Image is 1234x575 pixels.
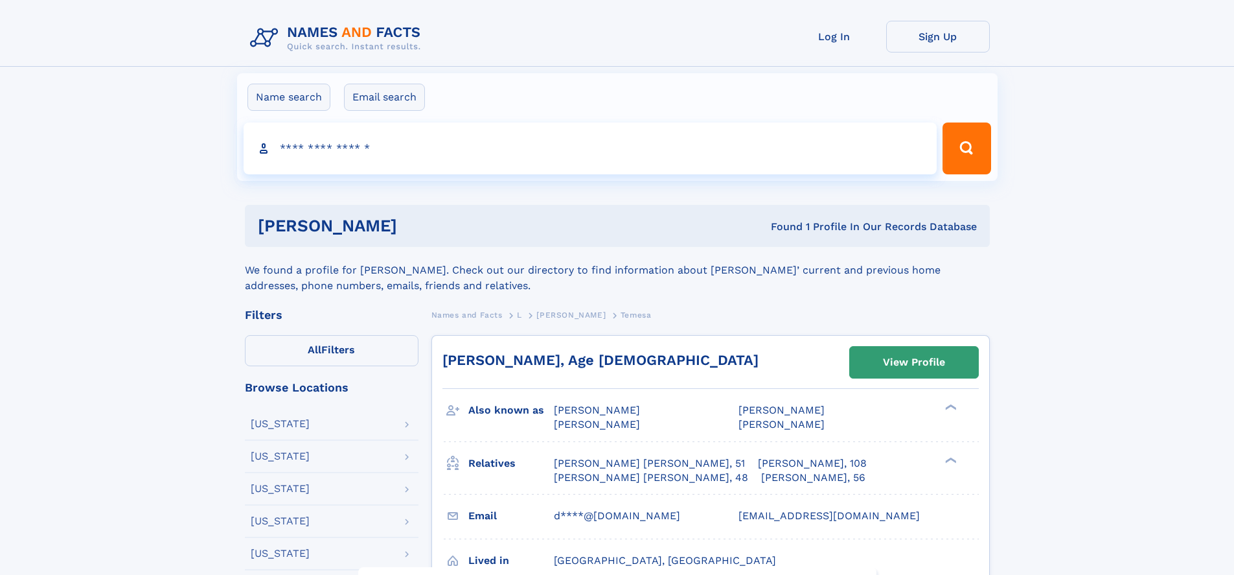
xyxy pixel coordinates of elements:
span: [PERSON_NAME] [554,404,640,416]
label: Email search [344,84,425,111]
span: All [308,344,321,356]
a: [PERSON_NAME], 56 [761,471,865,485]
div: Browse Locations [245,382,418,393]
div: [US_STATE] [251,516,310,526]
a: [PERSON_NAME] [PERSON_NAME], 48 [554,471,748,485]
a: [PERSON_NAME] [536,307,606,323]
span: [GEOGRAPHIC_DATA], [GEOGRAPHIC_DATA] [554,554,776,567]
div: ❯ [942,403,957,412]
div: We found a profile for [PERSON_NAME]. Check out our directory to find information about [PERSON_N... [245,247,990,294]
div: Filters [245,309,418,321]
div: [US_STATE] [251,548,310,559]
span: L [517,311,522,320]
input: search input [244,123,937,174]
a: L [517,307,522,323]
span: [PERSON_NAME] [738,418,825,430]
div: [US_STATE] [251,451,310,462]
div: Found 1 Profile In Our Records Database [584,220,977,234]
h3: Also known as [468,399,554,421]
span: [EMAIL_ADDRESS][DOMAIN_NAME] [738,510,920,522]
h3: Lived in [468,550,554,572]
span: [PERSON_NAME] [738,404,825,416]
h3: Relatives [468,452,554,475]
div: [US_STATE] [251,484,310,494]
a: Sign Up [886,21,990,53]
span: Temesa [621,311,652,320]
a: [PERSON_NAME], 108 [758,456,867,471]
h1: [PERSON_NAME] [258,218,584,234]
a: Names and Facts [431,307,503,323]
h3: Email [468,505,554,527]
a: View Profile [850,347,978,378]
div: ❯ [942,456,957,464]
label: Filters [245,335,418,366]
div: View Profile [883,347,945,377]
img: Logo Names and Facts [245,21,431,56]
a: [PERSON_NAME] [PERSON_NAME], 51 [554,456,745,471]
label: Name search [247,84,330,111]
a: [PERSON_NAME], Age [DEMOGRAPHIC_DATA] [442,352,759,368]
span: [PERSON_NAME] [536,311,606,320]
span: [PERSON_NAME] [554,418,640,430]
button: Search Button [943,123,990,174]
a: Log In [783,21,886,53]
div: [US_STATE] [251,419,310,429]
